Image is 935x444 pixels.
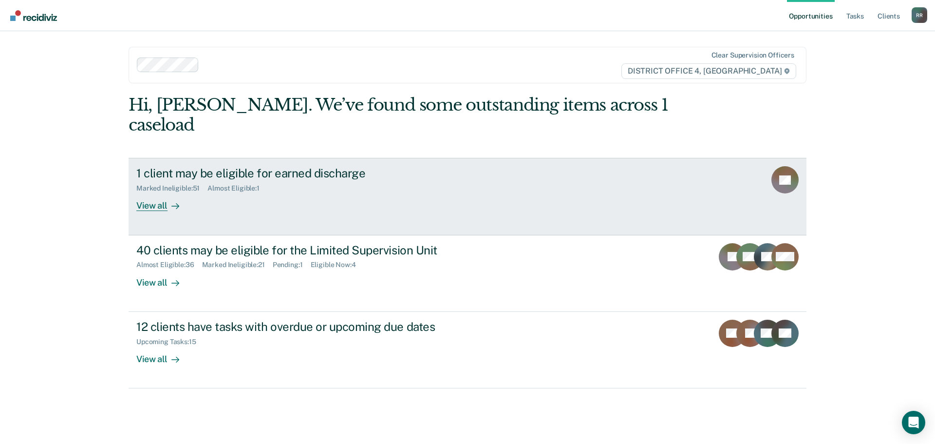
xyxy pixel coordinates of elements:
a: 1 client may be eligible for earned dischargeMarked Ineligible:51Almost Eligible:1View all [129,158,806,235]
div: 40 clients may be eligible for the Limited Supervision Unit [136,243,478,257]
div: Upcoming Tasks : 15 [136,338,204,346]
a: 40 clients may be eligible for the Limited Supervision UnitAlmost Eligible:36Marked Ineligible:21... [129,235,806,312]
div: View all [136,193,191,212]
img: Recidiviz [10,10,57,21]
a: 12 clients have tasks with overdue or upcoming due datesUpcoming Tasks:15View all [129,312,806,388]
div: Eligible Now : 4 [311,261,364,269]
div: Clear supervision officers [711,51,794,59]
div: Pending : 1 [273,261,311,269]
div: R R [912,7,927,23]
div: Open Intercom Messenger [902,411,925,434]
div: Hi, [PERSON_NAME]. We’ve found some outstanding items across 1 caseload [129,95,671,135]
div: Almost Eligible : 1 [207,184,267,193]
div: 1 client may be eligible for earned discharge [136,166,478,180]
div: Marked Ineligible : 51 [136,184,207,193]
div: View all [136,269,191,288]
div: View all [136,346,191,365]
div: Marked Ineligible : 21 [202,261,273,269]
button: Profile dropdown button [912,7,927,23]
span: DISTRICT OFFICE 4, [GEOGRAPHIC_DATA] [621,63,796,79]
div: Almost Eligible : 36 [136,261,202,269]
div: 12 clients have tasks with overdue or upcoming due dates [136,320,478,334]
